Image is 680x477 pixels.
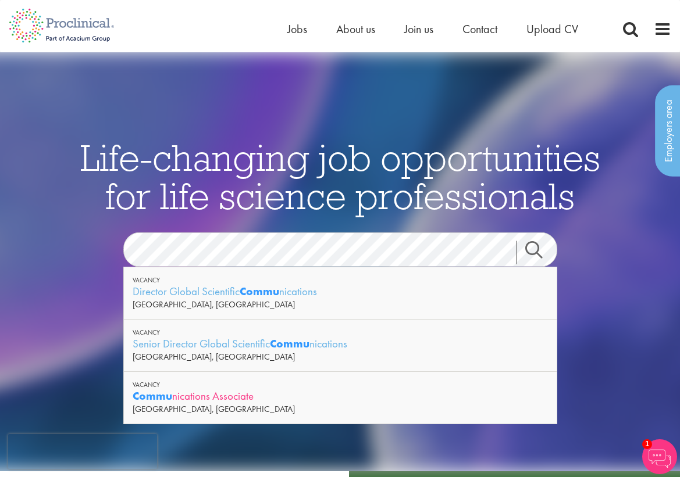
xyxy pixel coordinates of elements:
a: Job search submit button [516,241,566,264]
a: Contact [462,21,497,37]
div: Vacancy [133,276,548,284]
div: [GEOGRAPHIC_DATA], [GEOGRAPHIC_DATA] [133,351,548,363]
span: 1 [642,439,652,449]
div: Senior Director Global Scientific nications [133,336,548,351]
div: Vacancy [133,381,548,389]
img: Chatbot [642,439,677,474]
div: Director Global Scientific nications [133,284,548,299]
a: Join us [404,21,433,37]
div: [GEOGRAPHIC_DATA], [GEOGRAPHIC_DATA] [133,403,548,415]
iframe: reCAPTCHA [8,434,157,469]
strong: Commu [270,336,309,351]
strong: Commu [240,284,279,299]
a: About us [336,21,375,37]
strong: Commu [133,389,172,403]
div: [GEOGRAPHIC_DATA], [GEOGRAPHIC_DATA] [133,299,548,310]
div: nications Associate [133,389,548,403]
a: Jobs [287,21,307,37]
span: Life-changing job opportunities for life science professionals [80,134,600,218]
a: Upload CV [526,21,578,37]
div: Vacancy [133,328,548,336]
